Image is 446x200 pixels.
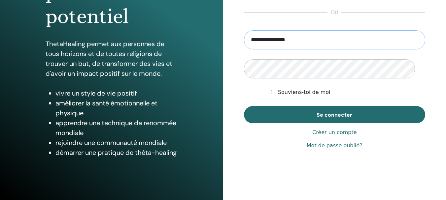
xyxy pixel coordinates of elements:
[312,129,357,136] a: Créer un compte
[46,40,172,78] font: ThetaHealing permet aux personnes de tous horizons et de toutes religions de trouver un but, de t...
[55,99,157,117] font: améliorer la santé émotionnelle et physique
[278,89,330,95] font: Souviens-toi de moi
[331,9,338,16] font: ou
[244,106,426,123] button: Se connecter
[55,138,167,147] font: rejoindre une communauté mondiale
[307,142,362,150] a: Mot de passe oublié?
[55,89,137,98] font: vivre un style de vie positif
[312,129,357,135] font: Créer un compte
[55,148,177,157] font: démarrer une pratique de thêta-healing
[317,111,352,118] font: Se connecter
[55,119,176,137] font: apprendre une technique de renommée mondiale
[271,88,425,96] div: Gardez-moi authentifié indéfiniment ou jusqu'à ce que je me déconnecte manuellement
[307,142,362,149] font: Mot de passe oublié?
